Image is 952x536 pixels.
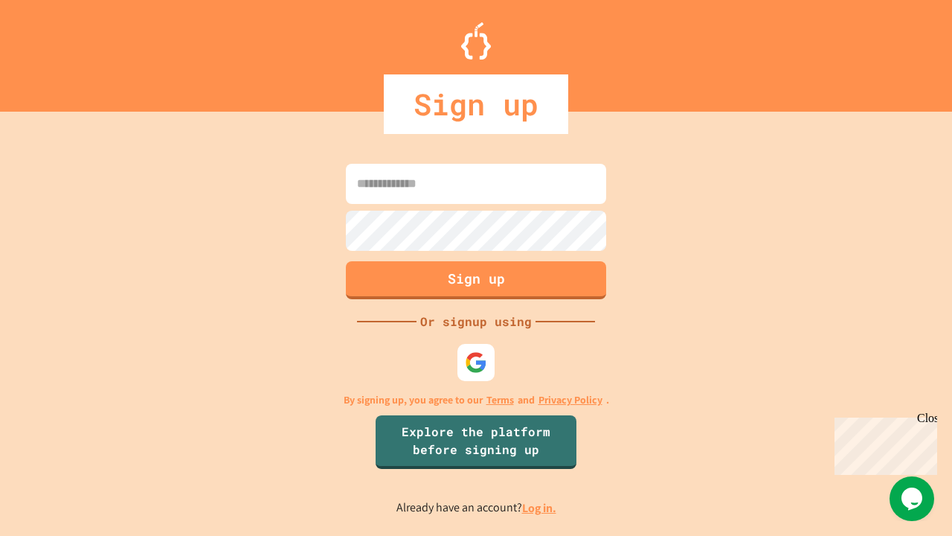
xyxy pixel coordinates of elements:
[346,261,606,299] button: Sign up
[522,500,556,516] a: Log in.
[461,22,491,60] img: Logo.svg
[6,6,103,95] div: Chat with us now!Close
[486,392,514,408] a: Terms
[376,415,576,469] a: Explore the platform before signing up
[384,74,568,134] div: Sign up
[538,392,602,408] a: Privacy Policy
[396,499,556,517] p: Already have an account?
[465,351,487,374] img: google-icon.svg
[344,392,609,408] p: By signing up, you agree to our and .
[416,313,535,331] div: Or signup using
[829,412,937,475] iframe: chat widget
[890,476,937,521] iframe: chat widget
